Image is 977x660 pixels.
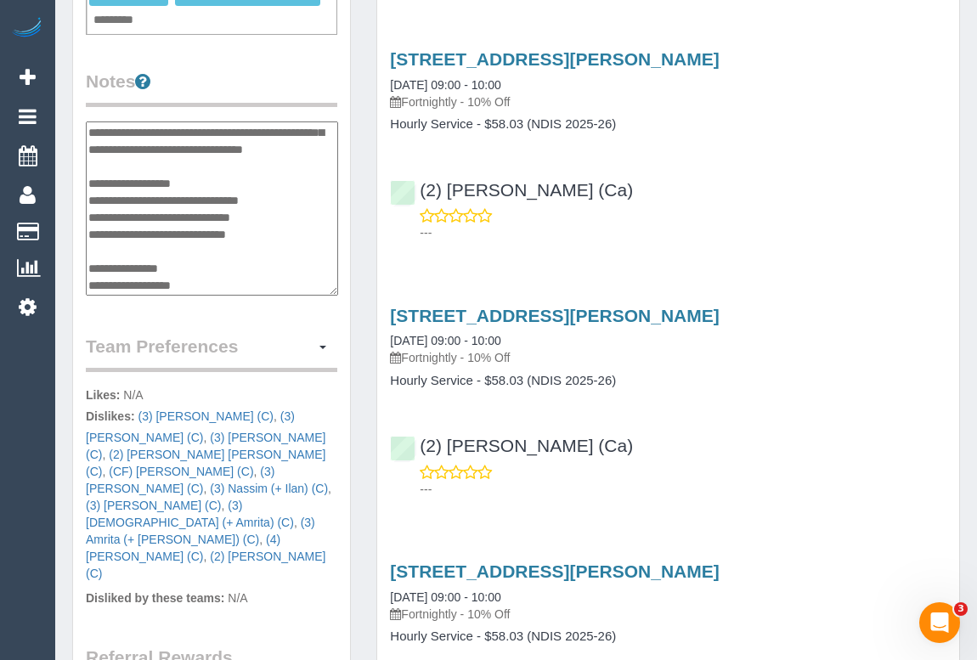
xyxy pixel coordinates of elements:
[86,386,120,403] label: Likes:
[954,602,968,616] span: 3
[390,561,719,581] a: [STREET_ADDRESS][PERSON_NAME]
[919,602,960,643] iframe: Intercom live chat
[390,349,946,366] p: Fortnightly - 10% Off
[86,334,337,372] legend: Team Preferences
[390,436,633,455] a: (2) [PERSON_NAME] (Ca)
[105,465,257,478] span: ,
[390,334,500,347] a: [DATE] 09:00 - 10:00
[390,374,946,388] h4: Hourly Service - $58.03 (NDIS 2025-26)
[420,224,946,241] p: ---
[86,589,224,606] label: Disliked by these teams:
[390,590,500,604] a: [DATE] 09:00 - 10:00
[123,388,143,402] span: N/A
[86,431,325,461] span: ,
[138,409,276,423] span: ,
[86,408,135,425] label: Dislikes:
[86,448,325,478] span: ,
[86,69,337,107] legend: Notes
[86,499,221,512] a: (3) [PERSON_NAME] (C)
[86,448,325,478] a: (2) [PERSON_NAME] [PERSON_NAME] (C)
[390,78,500,92] a: [DATE] 09:00 - 10:00
[206,482,331,495] span: ,
[86,499,224,512] span: ,
[210,482,328,495] a: (3) Nassim (+ Ilan) (C)
[390,606,946,623] p: Fortnightly - 10% Off
[390,629,946,644] h4: Hourly Service - $58.03 (NDIS 2025-26)
[390,180,633,200] a: (2) [PERSON_NAME] (Ca)
[390,49,719,69] a: [STREET_ADDRESS][PERSON_NAME]
[228,591,247,605] span: N/A
[390,93,946,110] p: Fortnightly - 10% Off
[138,409,273,423] a: (3) [PERSON_NAME] (C)
[420,481,946,498] p: ---
[390,306,719,325] a: [STREET_ADDRESS][PERSON_NAME]
[390,117,946,132] h4: Hourly Service - $58.03 (NDIS 2025-26)
[109,465,253,478] a: (CF) [PERSON_NAME] (C)
[10,17,44,41] img: Automaid Logo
